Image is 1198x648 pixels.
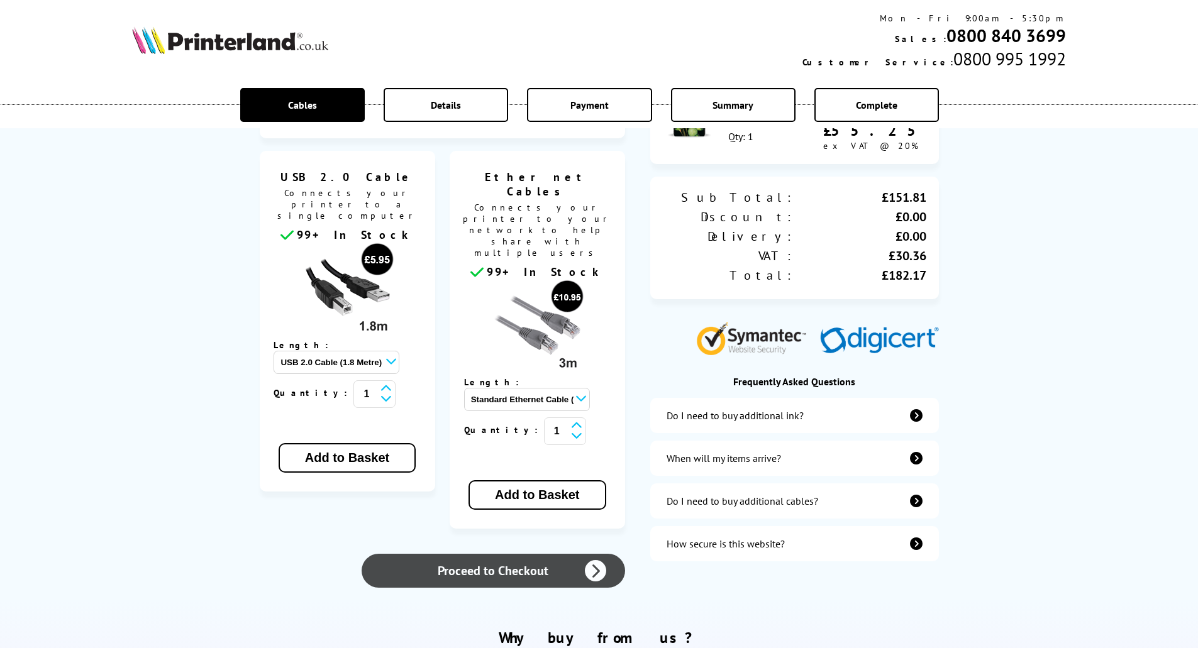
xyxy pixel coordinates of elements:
[487,265,604,279] span: 99+ In Stock
[456,199,619,265] span: Connects your printer to your network to help share with multiple users
[266,184,429,228] span: Connects your printer to a single computer
[696,319,815,355] img: Symantec Website Security
[650,526,939,561] a: secure-website
[490,280,584,374] img: Ethernet cable
[667,495,818,507] div: Do I need to buy additional cables?
[667,452,781,464] div: When will my items arrive?
[274,387,353,398] span: Quantity:
[794,267,926,283] div: £182.17
[464,424,544,436] span: Quantity:
[794,248,926,264] div: £30.36
[469,480,606,510] button: Add to Basket
[794,209,926,225] div: £0.00
[650,375,939,388] div: Frequently Asked Questions
[132,26,328,54] img: Printerland Logo
[953,47,1066,70] span: 0800 995 1992
[362,554,625,588] a: Proceed to Checkout
[794,189,926,206] div: £151.81
[823,121,926,140] div: £55.25
[650,483,939,519] a: additional-cables
[946,24,1066,47] a: 0800 840 3699
[663,228,794,244] div: Delivery:
[650,441,939,476] a: items-arrive
[297,228,414,242] span: 99+ In Stock
[132,628,1067,647] h2: Why buy from us?
[459,170,616,199] span: Ethernet Cables
[431,99,461,111] span: Details
[663,248,794,264] div: VAT:
[663,189,794,206] div: Sub Total:
[823,140,918,151] span: ex VAT @ 20%
[663,267,794,283] div: Total:
[895,33,946,45] span: Sales:
[288,99,317,111] span: Cables
[663,209,794,225] div: Discount:
[802,13,1066,24] div: Mon - Fri 9:00am - 5:30pm
[269,170,426,184] span: USB 2.0 Cable
[570,99,609,111] span: Payment
[650,398,939,433] a: additional-ink
[279,443,416,473] button: Add to Basket
[820,327,939,355] img: Digicert
[274,339,341,351] span: Length:
[794,228,926,244] div: £0.00
[464,376,531,388] span: Length:
[667,409,804,422] div: Do I need to buy additional ink?
[713,99,753,111] span: Summary
[802,57,953,68] span: Customer Service:
[667,537,785,550] div: How secure is this website?
[300,243,394,337] img: usb cable
[856,99,897,111] span: Complete
[728,130,753,143] div: Qty: 1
